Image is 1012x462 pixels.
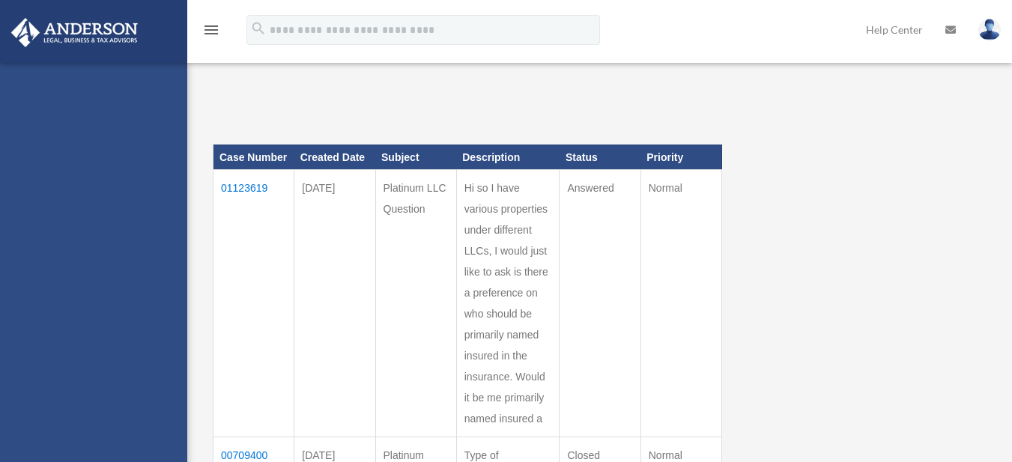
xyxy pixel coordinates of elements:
[294,170,375,437] td: [DATE]
[294,145,375,170] th: Created Date
[560,145,640,170] th: Status
[375,145,456,170] th: Subject
[250,20,267,37] i: search
[560,170,640,437] td: Answered
[640,145,721,170] th: Priority
[640,170,721,437] td: Normal
[7,18,142,47] img: Anderson Advisors Platinum Portal
[978,19,1001,40] img: User Pic
[456,145,560,170] th: Description
[213,145,294,170] th: Case Number
[202,21,220,39] i: menu
[213,170,294,437] td: 01123619
[202,26,220,39] a: menu
[375,170,456,437] td: Platinum LLC Question
[456,170,560,437] td: Hi so I have various properties under different LLCs, I would just like to ask is there a prefere...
